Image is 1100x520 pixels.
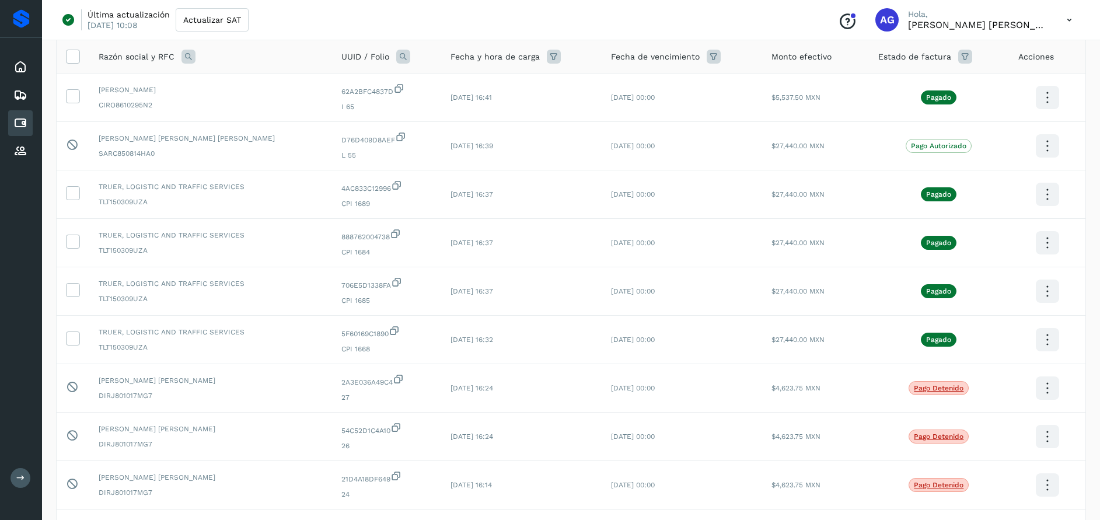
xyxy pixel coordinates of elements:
p: Última actualización [88,9,170,20]
span: D76D409D8AEF [341,131,432,145]
span: [DATE] 16:39 [451,142,493,150]
span: TLT150309UZA [99,197,323,207]
p: Abigail Gonzalez Leon [908,19,1048,30]
span: TRUER, LOGISTIC AND TRAFFIC SERVICES [99,327,323,337]
span: $27,440.00 MXN [771,287,825,295]
span: [DATE] 00:00 [611,239,655,247]
p: Pago Autorizado [911,142,966,150]
p: Pagado [926,336,951,344]
span: [DATE] 16:14 [451,481,492,489]
span: SARC850814HA0 [99,148,323,159]
span: [DATE] 00:00 [611,481,655,489]
span: TLT150309UZA [99,294,323,304]
div: Embarques [8,82,33,108]
span: 888762004738 [341,228,432,242]
span: TLT150309UZA [99,342,323,353]
span: 21D4A18DF649 [341,470,432,484]
span: 4AC833C12996 [341,180,432,194]
span: UUID / Folio [341,51,389,63]
span: 706E5D1338FA [341,277,432,291]
span: [DATE] 00:00 [611,93,655,102]
span: [DATE] 00:00 [611,142,655,150]
span: CPI 1689 [341,198,432,209]
span: DIRJ801017MG7 [99,439,323,449]
span: [DATE] 16:37 [451,239,493,247]
span: $27,440.00 MXN [771,142,825,150]
span: TRUER, LOGISTIC AND TRAFFIC SERVICES [99,230,323,240]
span: $5,537.50 MXN [771,93,820,102]
span: Fecha y hora de carga [451,51,540,63]
span: Estado de factura [878,51,951,63]
span: $27,440.00 MXN [771,336,825,344]
span: [DATE] 16:37 [451,287,493,295]
span: [PERSON_NAME] [PERSON_NAME] [PERSON_NAME] [99,133,323,144]
span: [PERSON_NAME] [PERSON_NAME] [99,424,323,434]
span: [DATE] 16:24 [451,432,493,441]
span: TRUER, LOGISTIC AND TRAFFIC SERVICES [99,278,323,289]
span: Monto efectivo [771,51,832,63]
span: [PERSON_NAME] [99,85,323,95]
p: Pagado [926,93,951,102]
span: 2A3E036A49C4 [341,374,432,388]
span: TRUER, LOGISTIC AND TRAFFIC SERVICES [99,182,323,192]
span: [PERSON_NAME] [PERSON_NAME] [99,472,323,483]
span: [PERSON_NAME] [PERSON_NAME] [99,375,323,386]
span: [DATE] 16:37 [451,190,493,198]
span: CIRO8610295N2 [99,100,323,110]
span: $27,440.00 MXN [771,239,825,247]
span: 27 [341,392,432,403]
span: DIRJ801017MG7 [99,487,323,498]
span: L 55 [341,150,432,160]
p: [DATE] 10:08 [88,20,138,30]
span: $27,440.00 MXN [771,190,825,198]
span: Fecha de vencimiento [611,51,700,63]
span: [DATE] 00:00 [611,432,655,441]
span: [DATE] 16:24 [451,384,493,392]
div: Cuentas por pagar [8,110,33,136]
span: [DATE] 00:00 [611,384,655,392]
span: [DATE] 16:41 [451,93,492,102]
span: Acciones [1018,51,1054,63]
span: 62A2BFC4837D [341,83,432,97]
span: [DATE] 00:00 [611,336,655,344]
span: CPI 1685 [341,295,432,306]
span: Actualizar SAT [183,16,241,24]
span: 54C52D1C4A10 [341,422,432,436]
div: Inicio [8,54,33,80]
p: Hola, [908,9,1048,19]
p: Pagado [926,190,951,198]
span: $4,623.75 MXN [771,481,820,489]
span: 5F60169C1890 [341,325,432,339]
span: $4,623.75 MXN [771,432,820,441]
span: [DATE] 00:00 [611,190,655,198]
p: Pagado [926,239,951,247]
p: Pago detenido [914,384,963,392]
span: CPI 1684 [341,247,432,257]
p: Pagado [926,287,951,295]
p: Pago detenido [914,481,963,489]
span: 26 [341,441,432,451]
div: Proveedores [8,138,33,164]
span: CPI 1668 [341,344,432,354]
span: DIRJ801017MG7 [99,390,323,401]
span: $4,623.75 MXN [771,384,820,392]
span: Razón social y RFC [99,51,174,63]
span: TLT150309UZA [99,245,323,256]
button: Actualizar SAT [176,8,249,32]
p: Pago detenido [914,432,963,441]
span: [DATE] 00:00 [611,287,655,295]
span: [DATE] 16:32 [451,336,493,344]
span: 24 [341,489,432,500]
span: I 65 [341,102,432,112]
